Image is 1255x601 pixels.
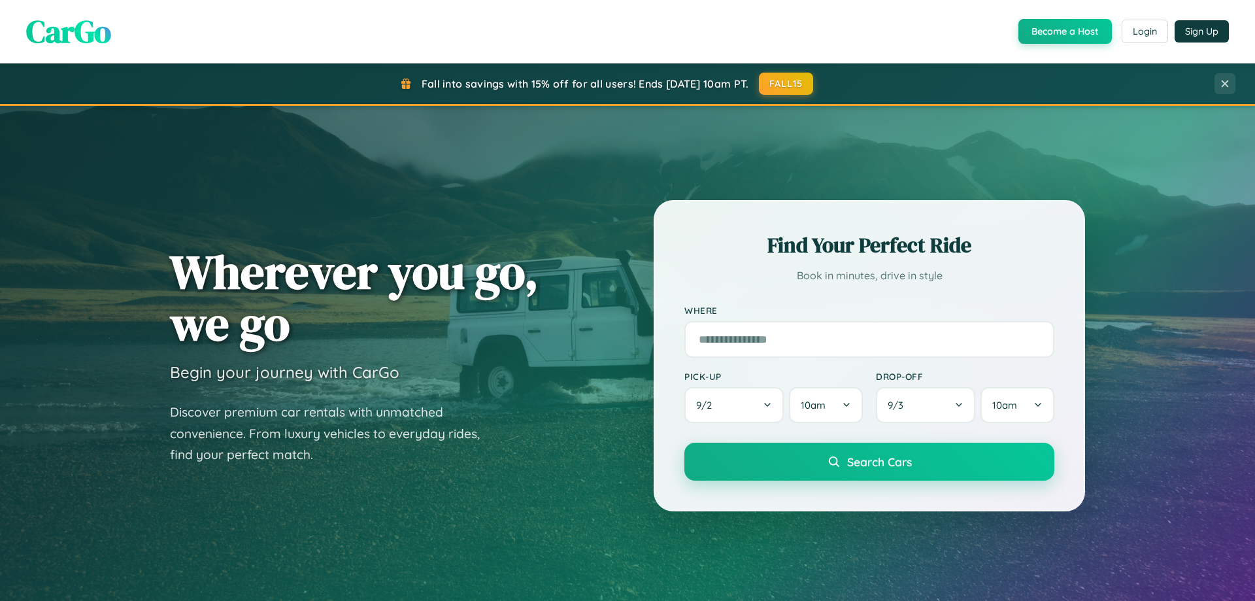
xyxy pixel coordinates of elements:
[980,387,1054,423] button: 10am
[801,399,826,411] span: 10am
[170,402,497,466] p: Discover premium car rentals with unmatched convenience. From luxury vehicles to everyday rides, ...
[992,399,1017,411] span: 10am
[170,362,399,382] h3: Begin your journey with CarGo
[1122,20,1168,43] button: Login
[684,231,1054,260] h2: Find Your Perfect Ride
[1175,20,1229,43] button: Sign Up
[684,266,1054,285] p: Book in minutes, drive in style
[422,77,749,90] span: Fall into savings with 15% off for all users! Ends [DATE] 10am PT.
[759,73,814,95] button: FALL15
[684,305,1054,316] label: Where
[888,399,910,411] span: 9 / 3
[1018,19,1112,44] button: Become a Host
[684,387,784,423] button: 9/2
[170,246,539,349] h1: Wherever you go, we go
[684,443,1054,481] button: Search Cars
[26,10,111,53] span: CarGo
[876,387,975,423] button: 9/3
[696,399,718,411] span: 9 / 2
[876,371,1054,382] label: Drop-off
[789,387,863,423] button: 10am
[847,455,912,469] span: Search Cars
[684,371,863,382] label: Pick-up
